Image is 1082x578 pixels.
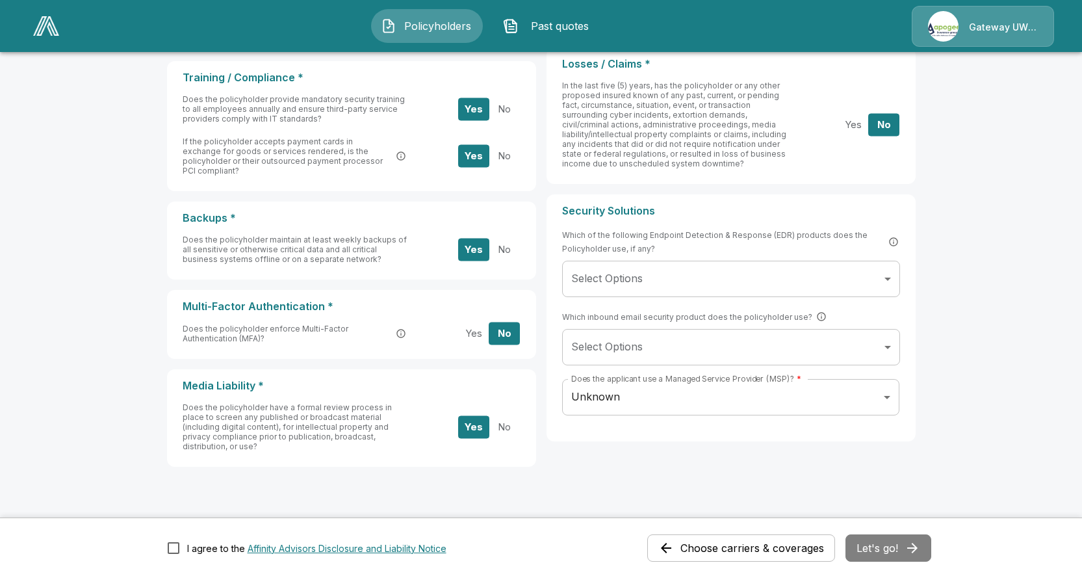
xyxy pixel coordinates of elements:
span: In the last five (5) years, has the policyholder or any other proposed insured known of any past,... [562,81,786,168]
button: No [489,322,520,345]
div: Without label [562,329,900,365]
span: Does the policyholder provide mandatory security training to all employees annually and ensure th... [183,94,405,124]
button: EDR (Endpoint Detection and Response) is a cybersecurity technology that continuously monitors an... [887,235,900,248]
p: Media Liability * [183,380,521,392]
p: Security Solutions [562,205,900,217]
div: I agree to the [187,542,446,555]
img: AA Logo [33,16,59,36]
span: Select Options [571,340,643,353]
button: No [489,98,520,120]
button: SEG (Secure Email Gateway) is a security solution that filters and scans incoming emails to prote... [815,310,828,323]
button: No [489,238,520,261]
button: I agree to the [248,542,446,555]
button: PCI DSS (Payment Card Industry Data Security Standard) is a set of security standards designed to... [394,150,407,163]
button: Past quotes IconPast quotes [493,9,605,43]
button: Yes [458,322,489,345]
button: Yes [458,415,489,438]
img: Policyholders Icon [381,18,396,34]
div: Unknown [562,379,899,415]
div: Without label [562,261,900,297]
span: Which inbound email security product does the policyholder use? [562,310,828,324]
button: Yes [458,238,489,261]
button: Choose carriers & coverages [647,534,835,562]
span: Which of the following Endpoint Detection & Response (EDR) products does the Policyholder use, if... [562,228,900,256]
label: Does the applicant use a Managed Service Provider (MSP)? [571,373,801,384]
button: No [489,415,520,438]
button: Yes [458,98,489,120]
button: Yes [458,145,489,168]
p: Backups * [183,212,521,224]
button: Multi-Factor Authentication (MFA) is a security process that requires users to provide two or mor... [394,327,407,340]
p: Losses / Claims * [562,58,900,70]
p: Training / Compliance * [183,72,521,84]
button: No [489,145,520,168]
p: Multi-Factor Authentication * [183,300,521,313]
span: Past quotes [524,18,595,34]
span: Policyholders [402,18,473,34]
button: Policyholders IconPolicyholders [371,9,483,43]
button: No [868,113,899,136]
span: Does the policyholder maintain at least weekly backups of all sensitive or otherwise critical dat... [183,235,407,264]
img: Past quotes Icon [503,18,519,34]
span: Select Options [571,272,643,285]
button: Yes [838,113,869,136]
